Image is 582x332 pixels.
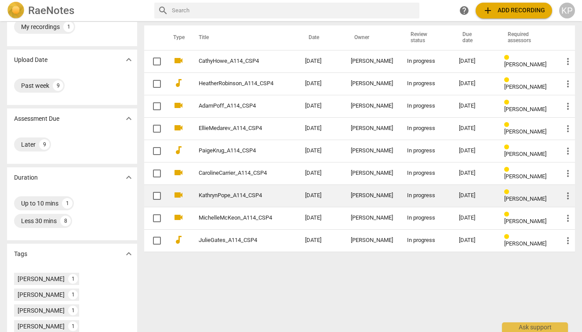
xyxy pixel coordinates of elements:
span: Review status: in progress [504,54,513,61]
div: [DATE] [459,237,490,244]
span: more_vert [563,56,573,67]
div: [PERSON_NAME] [351,237,393,244]
th: Date [298,25,344,50]
div: [DATE] [459,192,490,199]
th: Due date [452,25,497,50]
span: more_vert [563,235,573,246]
button: Show more [122,171,135,184]
div: 8 [60,216,71,226]
span: expand_more [124,113,134,124]
a: LogoRaeNotes [7,2,147,19]
div: 9 [39,139,50,150]
div: 1 [68,321,78,331]
span: Review status: in progress [504,189,513,195]
span: Review status: in progress [504,166,513,173]
span: Review status: in progress [504,77,513,83]
span: more_vert [563,101,573,112]
a: JulieGates_A114_CSP4 [199,237,273,244]
div: [DATE] [459,103,490,109]
span: Add recording [483,5,545,16]
button: KP [559,3,575,18]
span: [PERSON_NAME] [504,128,546,135]
span: [PERSON_NAME] [504,173,546,180]
a: EllieMedarev_A114_CSP4 [199,125,273,132]
span: [PERSON_NAME] [504,218,546,224]
span: expand_more [124,54,134,65]
div: [PERSON_NAME] [351,58,393,65]
div: In progress [407,170,445,177]
div: [PERSON_NAME] [18,274,65,283]
img: Logo [7,2,25,19]
div: Later [21,140,36,149]
div: 1 [62,198,73,209]
span: videocam [173,55,184,66]
span: search [158,5,168,16]
button: Show more [122,53,135,66]
p: Tags [14,249,27,259]
span: Review status: in progress [504,144,513,151]
span: help [459,5,469,16]
div: [PERSON_NAME] [351,103,393,109]
div: Less 30 mins [21,217,57,225]
div: In progress [407,237,445,244]
span: videocam [173,190,184,200]
a: CarolineCarrier_A114_CSP4 [199,170,273,177]
div: 1 [63,22,74,32]
div: [PERSON_NAME] [18,290,65,299]
div: In progress [407,192,445,199]
div: [DATE] [459,170,490,177]
div: [PERSON_NAME] [351,170,393,177]
button: Upload [476,3,552,18]
span: Review status: in progress [504,234,513,240]
td: [DATE] [298,229,344,252]
span: [PERSON_NAME] [504,240,546,247]
div: [PERSON_NAME] [351,148,393,154]
a: Help [456,3,472,18]
td: [DATE] [298,50,344,72]
td: [DATE] [298,140,344,162]
span: videocam [173,212,184,223]
span: more_vert [563,123,573,134]
div: My recordings [21,22,60,31]
td: [DATE] [298,95,344,117]
span: more_vert [563,213,573,224]
span: expand_more [124,249,134,259]
span: videocam [173,167,184,178]
div: [PERSON_NAME] [351,215,393,221]
div: In progress [407,215,445,221]
td: [DATE] [298,162,344,184]
th: Review status [400,25,452,50]
th: Type [166,25,188,50]
span: expand_more [124,172,134,183]
span: [PERSON_NAME] [504,83,546,90]
span: [PERSON_NAME] [504,151,546,157]
a: CathyHowe_A114_CSP4 [199,58,273,65]
span: Review status: in progress [504,122,513,128]
span: [PERSON_NAME] [504,61,546,68]
div: [DATE] [459,80,490,87]
p: Duration [14,173,38,182]
div: Up to 10 mins [21,199,58,208]
div: 1 [68,274,78,284]
button: Show more [122,112,135,125]
div: Past week [21,81,49,90]
div: 1 [68,290,78,300]
div: In progress [407,125,445,132]
p: Assessment Due [14,114,59,123]
input: Search [172,4,416,18]
th: Required assessors [497,25,556,50]
div: [DATE] [459,58,490,65]
span: Review status: in progress [504,99,513,106]
div: Ask support [502,322,568,332]
div: [DATE] [459,215,490,221]
span: more_vert [563,146,573,156]
td: [DATE] [298,184,344,207]
span: more_vert [563,168,573,179]
span: audiotrack [173,145,184,155]
a: HeatherRobinson_A114_CSP4 [199,80,273,87]
a: MichelleMcKeon_A114_CSP4 [199,215,273,221]
div: 1 [68,306,78,315]
div: [PERSON_NAME] [18,322,65,331]
div: In progress [407,80,445,87]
